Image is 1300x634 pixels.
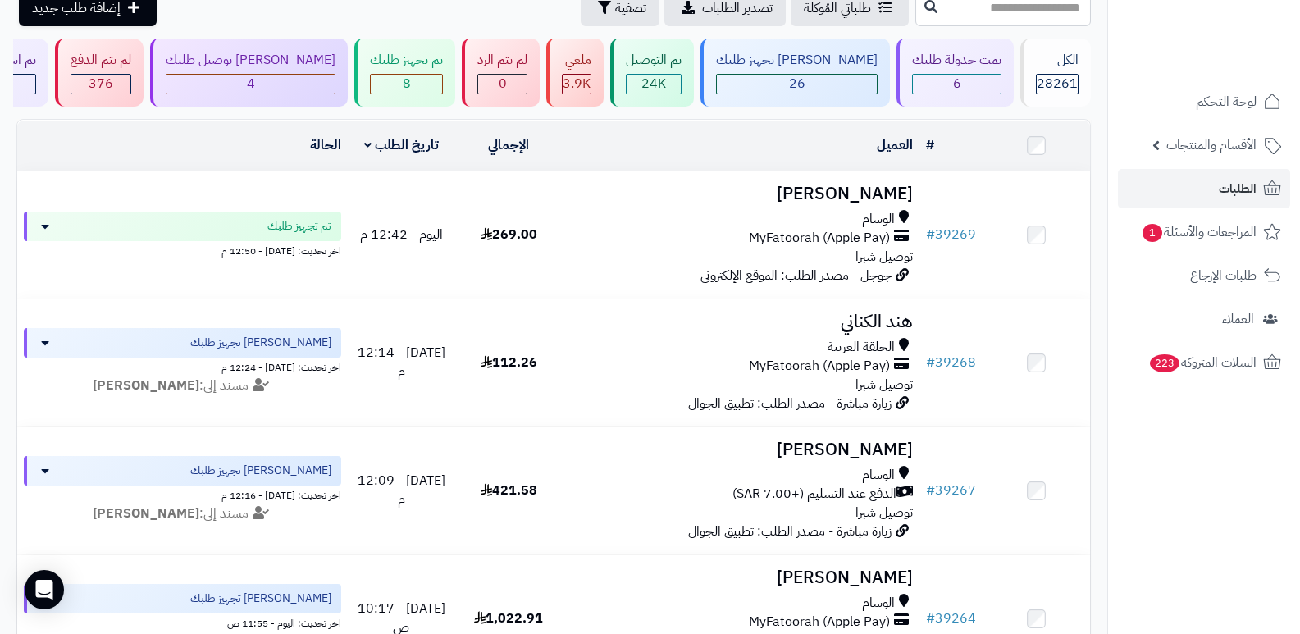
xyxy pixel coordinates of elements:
div: 6 [913,75,1001,94]
div: ملغي [562,51,591,70]
span: الوسام [862,466,895,485]
span: الوسام [862,210,895,229]
span: اليوم - 12:42 م [360,225,443,244]
div: 0 [478,75,527,94]
span: 3.9K [563,74,591,94]
a: العملاء [1118,299,1290,339]
div: 26 [717,75,877,94]
span: زيارة مباشرة - مصدر الطلب: تطبيق الجوال [688,522,892,541]
a: #39267 [926,481,976,500]
div: [PERSON_NAME] توصيل طلبك [166,51,335,70]
span: 269.00 [481,225,537,244]
span: [PERSON_NAME] تجهيز طلبك [190,335,331,351]
a: المراجعات والأسئلة1 [1118,212,1290,252]
div: مسند إلى: [11,376,354,395]
span: [PERSON_NAME] تجهيز طلبك [190,591,331,607]
div: تمت جدولة طلبك [912,51,1001,70]
a: [PERSON_NAME] تجهيز طلبك 26 [697,39,893,107]
a: طلبات الإرجاع [1118,256,1290,295]
span: [DATE] - 12:09 م [358,471,445,509]
h3: [PERSON_NAME] [569,440,914,459]
span: # [926,225,935,244]
div: [PERSON_NAME] تجهيز طلبك [716,51,878,70]
div: مسند إلى: [11,504,354,523]
a: لم يتم الرد 0 [458,39,543,107]
span: المراجعات والأسئلة [1141,221,1257,244]
span: تم تجهيز طلبك [267,218,331,235]
a: تمت جدولة طلبك 6 [893,39,1017,107]
span: توصيل شبرا [855,375,913,395]
a: #39264 [926,609,976,628]
div: Open Intercom Messenger [25,570,64,609]
div: تم التوصيل [626,51,682,70]
span: MyFatoorah (Apple Pay) [749,229,890,248]
a: # [926,135,934,155]
div: تم تجهيز طلبك [370,51,443,70]
span: 112.26 [481,353,537,372]
a: #39268 [926,353,976,372]
div: اخر تحديث: [DATE] - 12:24 م [24,358,341,375]
span: 0 [499,74,507,94]
div: لم يتم الرد [477,51,527,70]
a: لم يتم الدفع 376 [52,39,147,107]
strong: [PERSON_NAME] [93,504,199,523]
a: #39269 [926,225,976,244]
span: 4 [247,74,255,94]
div: اخر تحديث: [DATE] - 12:16 م [24,486,341,503]
a: لوحة التحكم [1118,82,1290,121]
span: جوجل - مصدر الطلب: الموقع الإلكتروني [700,266,892,285]
h3: [PERSON_NAME] [569,185,914,203]
div: اخر تحديث: [DATE] - 12:50 م [24,241,341,258]
a: [PERSON_NAME] توصيل طلبك 4 [147,39,351,107]
img: logo-2.png [1188,42,1284,76]
span: توصيل شبرا [855,503,913,522]
span: # [926,609,935,628]
h3: [PERSON_NAME] [569,568,914,587]
span: توصيل شبرا [855,247,913,267]
div: لم يتم الدفع [71,51,131,70]
span: 421.58 [481,481,537,500]
a: تم تجهيز طلبك 8 [351,39,458,107]
div: 8 [371,75,442,94]
span: # [926,353,935,372]
div: الكل [1036,51,1079,70]
span: طلبات الإرجاع [1190,264,1257,287]
div: 23971 [627,75,681,94]
a: تاريخ الطلب [364,135,439,155]
span: 26 [789,74,805,94]
strong: [PERSON_NAME] [93,376,199,395]
span: 1 [1143,224,1162,242]
span: السلات المتروكة [1148,351,1257,374]
span: الدفع عند التسليم (+7.00 SAR) [732,485,896,504]
a: الحالة [310,135,341,155]
div: 376 [71,75,130,94]
a: ملغي 3.9K [543,39,607,107]
span: 24K [641,74,666,94]
span: [PERSON_NAME] تجهيز طلبك [190,463,331,479]
a: السلات المتروكة223 [1118,343,1290,382]
span: زيارة مباشرة - مصدر الطلب: تطبيق الجوال [688,394,892,413]
span: MyFatoorah (Apple Pay) [749,613,890,632]
span: MyFatoorah (Apple Pay) [749,357,890,376]
div: اخر تحديث: اليوم - 11:55 ص [24,613,341,631]
span: # [926,481,935,500]
span: الوسام [862,594,895,613]
a: الكل28261 [1017,39,1094,107]
span: 8 [403,74,411,94]
div: 3870 [563,75,591,94]
span: العملاء [1222,308,1254,331]
span: لوحة التحكم [1196,90,1257,113]
a: الإجمالي [488,135,529,155]
a: العميل [877,135,913,155]
span: [DATE] - 12:14 م [358,343,445,381]
span: الحلقة الغربية [828,338,895,357]
span: 1,022.91 [474,609,543,628]
span: 376 [89,74,113,94]
h3: هند الكناني [569,312,914,331]
a: الطلبات [1118,169,1290,208]
span: 223 [1150,354,1179,372]
span: الطلبات [1219,177,1257,200]
span: 28261 [1037,74,1078,94]
span: الأقسام والمنتجات [1166,134,1257,157]
span: 6 [953,74,961,94]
